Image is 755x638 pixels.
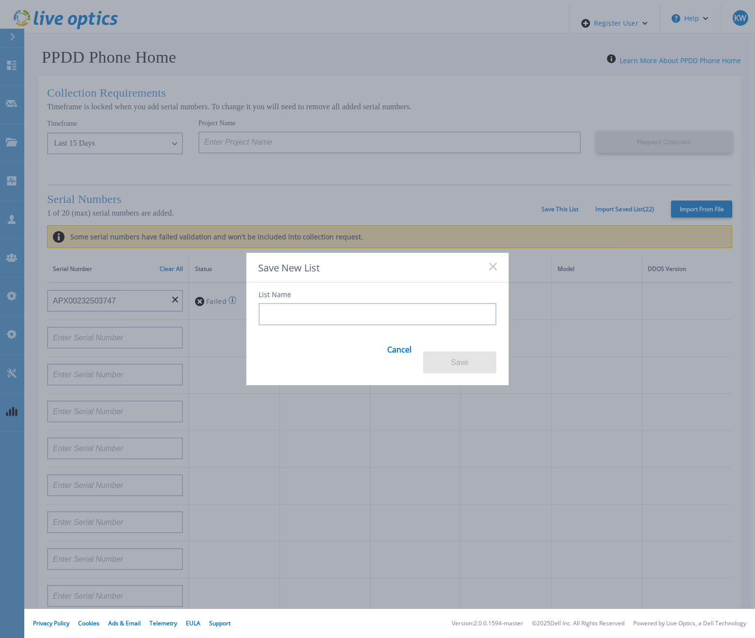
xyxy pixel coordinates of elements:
a: Telemetry [149,619,177,627]
span: Save New List [258,261,320,274]
a: Ads & Email [108,619,141,627]
a: Cookies [78,619,99,627]
li: Version: 2.0.0.1594-master [452,621,523,627]
a: Cancel [387,337,411,374]
a: Privacy Policy [33,619,69,627]
button: Save [423,352,496,373]
a: Support [209,619,230,627]
li: Powered by Live Optics, a Dell Technology [633,621,746,627]
a: EULA [186,619,200,627]
li: © 2025 Dell Inc. All Rights Reserved [532,621,624,627]
label: List Name [259,291,291,298]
